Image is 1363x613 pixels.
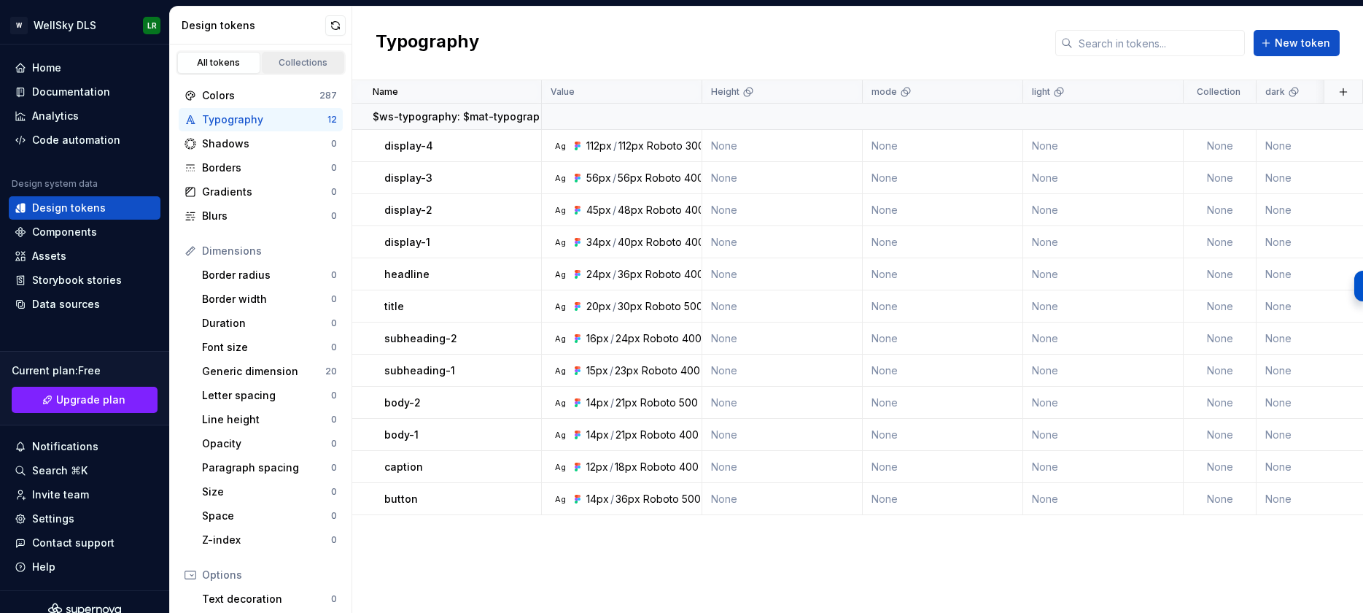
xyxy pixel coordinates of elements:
div: 40px [618,235,643,250]
div: 16px [586,331,609,346]
div: 0 [331,510,337,522]
td: None [1023,483,1184,515]
div: 112px [618,139,644,153]
td: None [702,258,863,290]
td: None [863,323,1023,355]
td: None [1023,451,1184,483]
p: display-2 [384,203,432,217]
div: 0 [331,462,337,474]
a: Size0 [196,480,343,504]
td: None [863,194,1023,226]
td: None [1023,355,1184,387]
div: 14px [586,492,609,506]
div: 30px [618,299,642,314]
div: Design tokens [32,201,106,215]
div: 21px [616,396,637,410]
td: None [1184,451,1257,483]
div: W [10,17,28,34]
div: Design tokens [182,18,325,33]
div: Roboto [643,492,679,506]
div: Roboto [645,267,681,282]
td: None [1023,387,1184,419]
div: Contact support [32,536,114,550]
div: Storybook stories [32,273,122,288]
a: Letter spacing0 [196,384,343,407]
a: Invite team [9,483,160,506]
div: Opacity [202,436,331,451]
div: 15px [586,363,608,378]
div: 400 [682,331,702,346]
div: Roboto [642,363,677,378]
a: Line height0 [196,408,343,431]
div: Roboto [646,235,682,250]
div: Ag [554,204,566,216]
div: Code automation [32,133,120,147]
div: Collections [267,57,340,69]
td: None [1184,387,1257,419]
div: Paragraph spacing [202,460,331,475]
div: / [610,428,614,442]
td: None [1023,226,1184,258]
td: None [1184,323,1257,355]
div: Colors [202,88,319,103]
div: / [613,267,616,282]
div: 0 [331,210,337,222]
a: Settings [9,507,160,531]
div: / [613,299,616,314]
div: 0 [331,534,337,546]
a: Font size0 [196,336,343,359]
div: Ag [554,301,566,312]
a: Z-index0 [196,528,343,552]
button: WWellSky DLSLR [3,9,166,41]
div: Design system data [12,178,98,190]
td: None [863,162,1023,194]
td: None [863,419,1023,451]
div: Ag [554,172,566,184]
button: Search ⌘K [9,459,160,482]
p: Value [551,86,575,98]
div: Settings [32,512,74,526]
div: 500 [682,492,701,506]
td: None [863,387,1023,419]
h2: Typography [376,30,479,56]
a: Documentation [9,80,160,104]
div: Components [32,225,97,239]
td: None [1184,355,1257,387]
a: Text decoration0 [196,587,343,611]
td: None [702,194,863,226]
div: 56px [586,171,611,185]
div: Ag [554,333,566,344]
div: LR [147,20,157,31]
div: Text decoration [202,592,331,606]
div: / [613,139,617,153]
a: Home [9,56,160,80]
td: None [1023,130,1184,162]
div: 48px [618,203,643,217]
td: None [1184,194,1257,226]
div: 45px [586,203,611,217]
td: None [1184,419,1257,451]
p: light [1032,86,1050,98]
td: None [702,451,863,483]
div: All tokens [182,57,255,69]
a: Code automation [9,128,160,152]
div: Borders [202,161,331,175]
div: Space [202,509,331,523]
td: None [863,226,1023,258]
p: subheading-2 [384,331,457,346]
div: Options [202,568,337,582]
td: None [1184,226,1257,258]
div: 400 [684,171,704,185]
span: New token [1275,36,1330,50]
div: Data sources [32,297,100,312]
button: Help [9,555,160,579]
div: Dimensions [202,244,337,258]
div: Letter spacing [202,388,331,403]
div: 500 [679,396,698,410]
a: Shadows0 [179,132,343,155]
div: Ag [554,429,566,441]
p: title [384,299,404,314]
div: Invite team [32,487,89,502]
div: 18px [615,460,637,474]
a: Blurs0 [179,204,343,228]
